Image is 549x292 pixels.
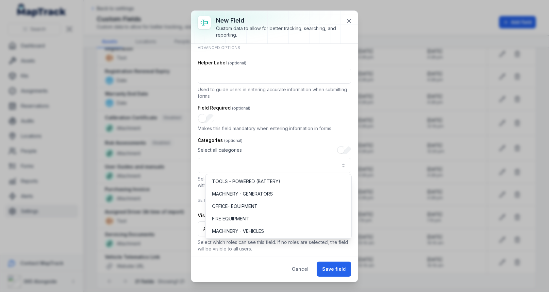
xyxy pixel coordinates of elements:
span: FIRE EQUIPMENT [212,215,249,222]
span: TOOLS - POWERED (BATTERY) [212,178,280,185]
span: OFFICE- EQUIPMENT [212,203,258,210]
span: MACHINERY - VEHICLES [212,228,264,234]
span: MACHINERY - GENERATORS [212,191,273,197]
div: :rt0:-form-item-label [198,146,351,173]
